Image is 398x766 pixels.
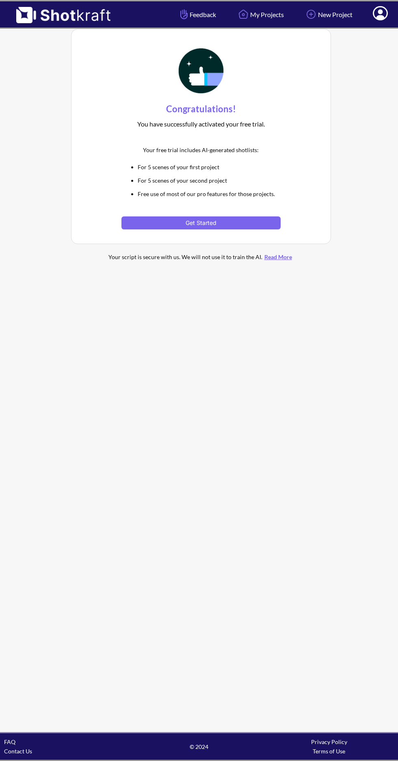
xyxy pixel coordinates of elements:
div: Privacy Policy [264,737,394,746]
div: Your script is secure with us. We will not use it to train the AI. [91,252,311,262]
span: Feedback [178,10,216,19]
a: My Projects [230,4,290,25]
div: Your free trial includes AI-generated shotlists: [121,143,280,157]
div: You have successfully activated your free trial. [121,117,280,131]
img: Hand Icon [178,7,190,21]
li: For 5 scenes of your first project [138,162,280,172]
button: Get Started [121,216,280,229]
a: FAQ [4,738,15,745]
a: Contact Us [4,748,32,755]
span: © 2024 [134,742,264,751]
div: Congratulations! [121,101,280,117]
li: Free use of most of our pro features for those projects. [138,189,280,199]
img: Thumbs Up Icon [176,46,226,96]
a: Read More [262,253,294,260]
img: Add Icon [304,7,318,21]
li: For 5 scenes of your second project [138,176,280,185]
img: Home Icon [236,7,250,21]
div: Terms of Use [264,746,394,756]
a: New Project [298,4,359,25]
